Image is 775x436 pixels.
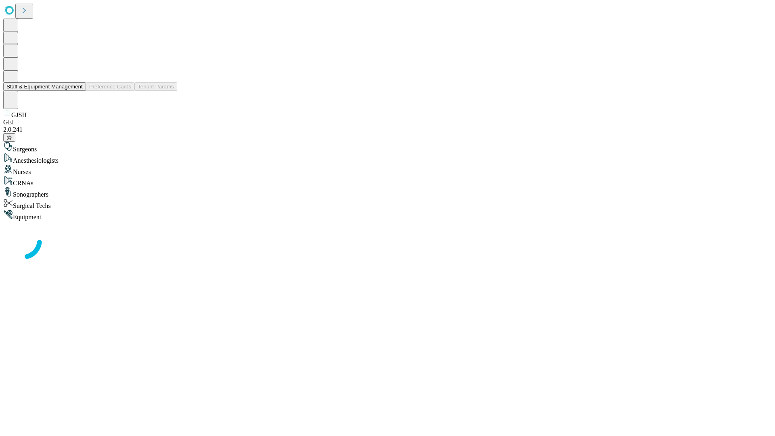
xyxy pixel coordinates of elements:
[3,198,772,210] div: Surgical Techs
[3,133,15,142] button: @
[6,134,12,140] span: @
[86,82,134,91] button: Preference Cards
[3,176,772,187] div: CRNAs
[134,82,177,91] button: Tenant Params
[3,153,772,164] div: Anesthesiologists
[3,126,772,133] div: 2.0.241
[3,82,86,91] button: Staff & Equipment Management
[3,210,772,221] div: Equipment
[3,119,772,126] div: GEI
[11,111,27,118] span: GJSH
[3,187,772,198] div: Sonographers
[3,164,772,176] div: Nurses
[3,142,772,153] div: Surgeons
